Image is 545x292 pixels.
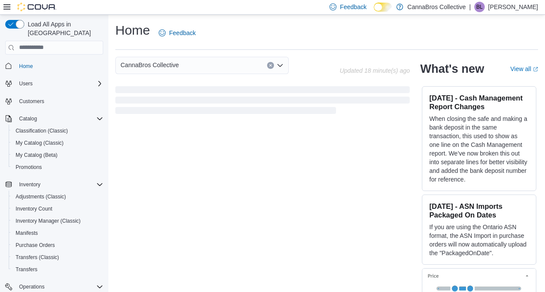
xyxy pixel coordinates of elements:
[16,114,103,124] span: Catalog
[169,29,196,37] span: Feedback
[16,282,48,292] button: Operations
[17,3,56,11] img: Cova
[16,254,59,261] span: Transfers (Classic)
[12,252,62,263] a: Transfers (Classic)
[12,228,41,238] a: Manifests
[469,2,471,12] p: |
[2,113,107,125] button: Catalog
[16,205,52,212] span: Inventory Count
[16,217,81,224] span: Inventory Manager (Classic)
[9,251,107,263] button: Transfers (Classic)
[12,162,46,172] a: Promotions
[12,216,103,226] span: Inventory Manager (Classic)
[12,150,61,160] a: My Catalog (Beta)
[16,152,58,159] span: My Catalog (Beta)
[9,137,107,149] button: My Catalog (Classic)
[12,138,67,148] a: My Catalog (Classic)
[2,95,107,107] button: Customers
[429,94,529,111] h3: [DATE] - Cash Management Report Changes
[339,67,410,74] p: Updated 18 minute(s) ago
[12,252,103,263] span: Transfers (Classic)
[16,242,55,249] span: Purchase Orders
[474,2,485,12] div: Bryan LaPiana
[9,149,107,161] button: My Catalog (Beta)
[408,2,466,12] p: CannaBros Collective
[19,181,40,188] span: Inventory
[429,202,529,219] h3: [DATE] - ASN Imports Packaged On Dates
[16,193,66,200] span: Adjustments (Classic)
[12,126,103,136] span: Classification (Classic)
[340,3,366,11] span: Feedback
[374,3,392,12] input: Dark Mode
[16,114,40,124] button: Catalog
[24,20,103,37] span: Load All Apps in [GEOGRAPHIC_DATA]
[12,162,103,172] span: Promotions
[16,230,38,237] span: Manifests
[9,215,107,227] button: Inventory Manager (Classic)
[12,264,41,275] a: Transfers
[16,164,42,171] span: Promotions
[533,67,538,72] svg: External link
[115,88,410,116] span: Loading
[16,282,103,292] span: Operations
[12,204,103,214] span: Inventory Count
[16,78,36,89] button: Users
[12,126,72,136] a: Classification (Classic)
[9,125,107,137] button: Classification (Classic)
[12,138,103,148] span: My Catalog (Classic)
[19,80,33,87] span: Users
[2,78,107,90] button: Users
[12,216,84,226] a: Inventory Manager (Classic)
[9,161,107,173] button: Promotions
[9,263,107,276] button: Transfers
[277,62,284,69] button: Open list of options
[12,240,59,250] a: Purchase Orders
[16,140,64,146] span: My Catalog (Classic)
[2,178,107,191] button: Inventory
[12,240,103,250] span: Purchase Orders
[429,114,529,184] p: When closing the safe and making a bank deposit in the same transaction, this used to show as one...
[155,24,199,42] a: Feedback
[16,61,103,71] span: Home
[16,61,36,71] a: Home
[510,65,538,72] a: View allExternal link
[16,266,37,273] span: Transfers
[16,78,103,89] span: Users
[16,96,103,107] span: Customers
[19,98,44,105] span: Customers
[16,179,103,190] span: Inventory
[2,60,107,72] button: Home
[476,2,483,12] span: BL
[267,62,274,69] button: Clear input
[19,283,45,290] span: Operations
[12,150,103,160] span: My Catalog (Beta)
[12,191,69,202] a: Adjustments (Classic)
[19,63,33,70] span: Home
[12,228,103,238] span: Manifests
[9,191,107,203] button: Adjustments (Classic)
[9,227,107,239] button: Manifests
[12,191,103,202] span: Adjustments (Classic)
[488,2,538,12] p: [PERSON_NAME]
[121,60,179,70] span: CannaBros Collective
[115,22,150,39] h1: Home
[19,115,37,122] span: Catalog
[16,127,68,134] span: Classification (Classic)
[12,264,103,275] span: Transfers
[12,204,56,214] a: Inventory Count
[16,96,48,107] a: Customers
[429,223,529,257] p: If you are using the Ontario ASN format, the ASN Import in purchase orders will now automatically...
[9,239,107,251] button: Purchase Orders
[420,62,484,76] h2: What's new
[9,203,107,215] button: Inventory Count
[16,179,44,190] button: Inventory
